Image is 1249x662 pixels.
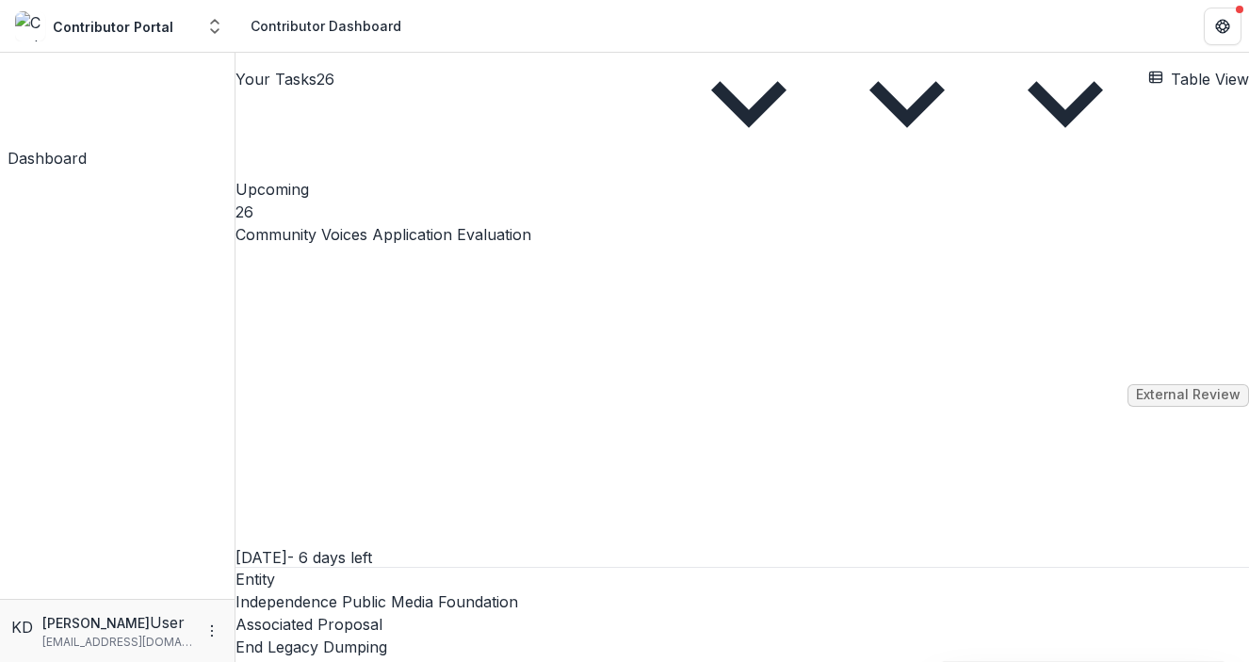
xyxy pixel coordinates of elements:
[235,613,1249,636] p: Associated Proposal
[243,12,409,40] nav: breadcrumb
[201,620,223,642] button: More
[1136,387,1241,403] span: External Review
[235,549,531,567] span: [DATE] - 6 days left
[42,634,193,651] p: [EMAIL_ADDRESS][DOMAIN_NAME]
[8,68,87,170] a: Dashboard
[235,201,1249,223] p: 26
[11,616,35,638] div: Kim Dinh
[235,223,531,246] a: Community Voices Application Evaluation
[202,8,228,45] button: Open entity switcher
[8,147,87,170] div: Dashboard
[150,611,185,634] p: User
[53,17,173,37] div: Contributor Portal
[1148,68,1249,90] button: Table View
[235,568,1249,590] p: Entity
[1204,8,1241,45] button: Get Help
[235,68,334,90] h2: Your Tasks
[15,11,45,41] img: Contributor Portal
[251,16,401,36] div: Contributor Dashboard
[42,613,150,633] p: [PERSON_NAME]
[235,590,1249,613] p: Independence Public Media Foundation
[316,70,334,89] span: 26
[235,178,1249,201] p: Upcoming
[235,636,1249,658] p: End Legacy Dumping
